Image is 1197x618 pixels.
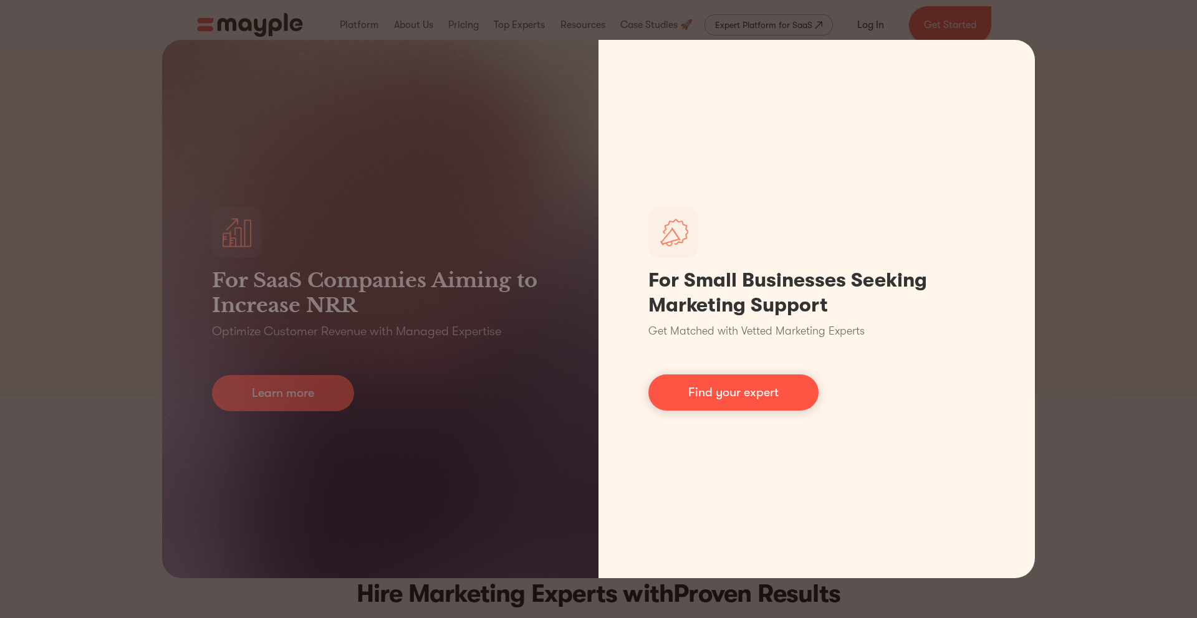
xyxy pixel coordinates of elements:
[648,323,865,340] p: Get Matched with Vetted Marketing Experts
[212,323,501,340] p: Optimize Customer Revenue with Managed Expertise
[648,268,985,318] h1: For Small Businesses Seeking Marketing Support
[212,375,354,411] a: Learn more
[212,268,549,318] h3: For SaaS Companies Aiming to Increase NRR
[648,374,819,411] a: Find your expert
